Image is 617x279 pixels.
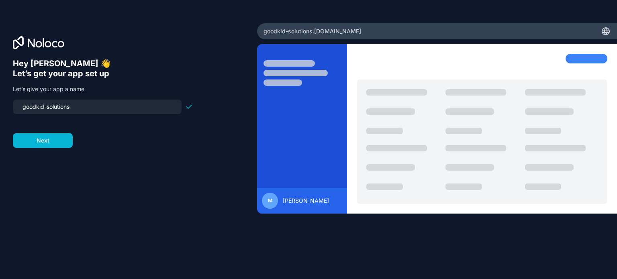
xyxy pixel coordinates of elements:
span: M [268,198,272,204]
span: goodkid-solutions .[DOMAIN_NAME] [264,27,361,35]
h6: Hey [PERSON_NAME] 👋 [13,59,193,69]
span: [PERSON_NAME] [283,197,329,205]
input: my-team [18,101,177,112]
h6: Let’s get your app set up [13,69,193,79]
p: Let’s give your app a name [13,85,193,93]
button: Next [13,133,73,148]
